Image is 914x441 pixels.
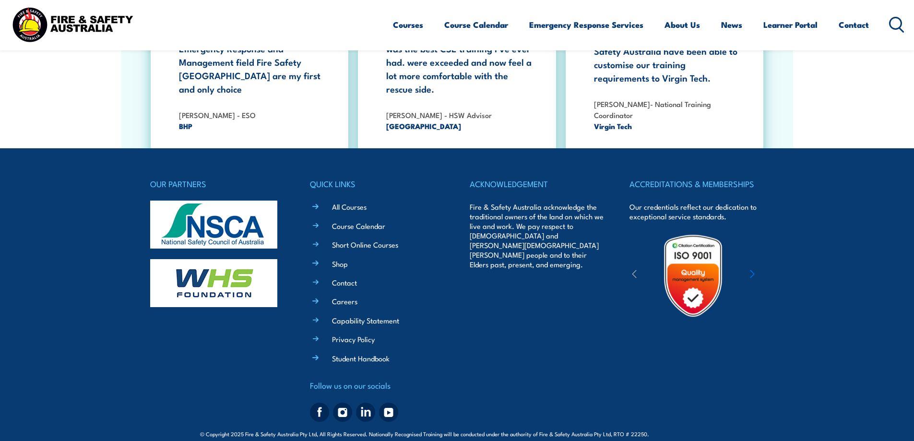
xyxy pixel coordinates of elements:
span: [GEOGRAPHIC_DATA] [386,120,532,131]
a: Student Handbook [332,353,390,363]
img: Untitled design (19) [651,234,735,318]
a: All Courses [332,202,367,212]
strong: [PERSON_NAME]- National Training Coordinator [594,98,711,120]
h4: ACCREDITATIONS & MEMBERSHIPS [629,177,764,191]
a: Learner Portal [763,12,818,37]
span: Site: [660,430,714,438]
h4: OUR PARTNERS [150,177,285,191]
strong: [PERSON_NAME] - ESO [179,109,256,120]
p: For any of my future training and educational needs in the Emergency Response and Management fiel... [179,15,325,95]
a: Course Calendar [444,12,508,37]
p: Our credentials reflect our dedication to exceptional service standards. [629,202,764,221]
h4: ACKNOWLEDGEMENT [470,177,604,191]
img: whs-logo-footer [150,259,277,307]
a: About Us [665,12,700,37]
span: © Copyright 2025 Fire & Safety Australia Pty Ltd, All Rights Reserved. Nationally Recognised Trai... [200,429,714,438]
a: Emergency Response Services [529,12,643,37]
a: Careers [332,296,357,306]
img: ewpa-logo [736,259,819,292]
span: BHP [179,120,325,131]
a: Course Calendar [332,221,385,231]
a: Short Online Courses [332,239,398,250]
h4: QUICK LINKS [310,177,444,191]
a: News [721,12,742,37]
a: Contact [839,12,869,37]
a: Privacy Policy [332,334,375,344]
a: Courses [393,12,423,37]
strong: [PERSON_NAME] - HSW Advisor [386,109,492,120]
a: KND Digital [680,429,714,438]
p: Fire & Safety Australia acknowledge the traditional owners of the land on which we live and work.... [470,202,604,269]
a: Capability Statement [332,315,399,325]
span: Virgin Tech [594,120,740,131]
a: Contact [332,277,357,287]
h4: Follow us on our socials [310,379,444,392]
img: nsca-logo-footer [150,201,277,249]
a: Shop [332,259,348,269]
